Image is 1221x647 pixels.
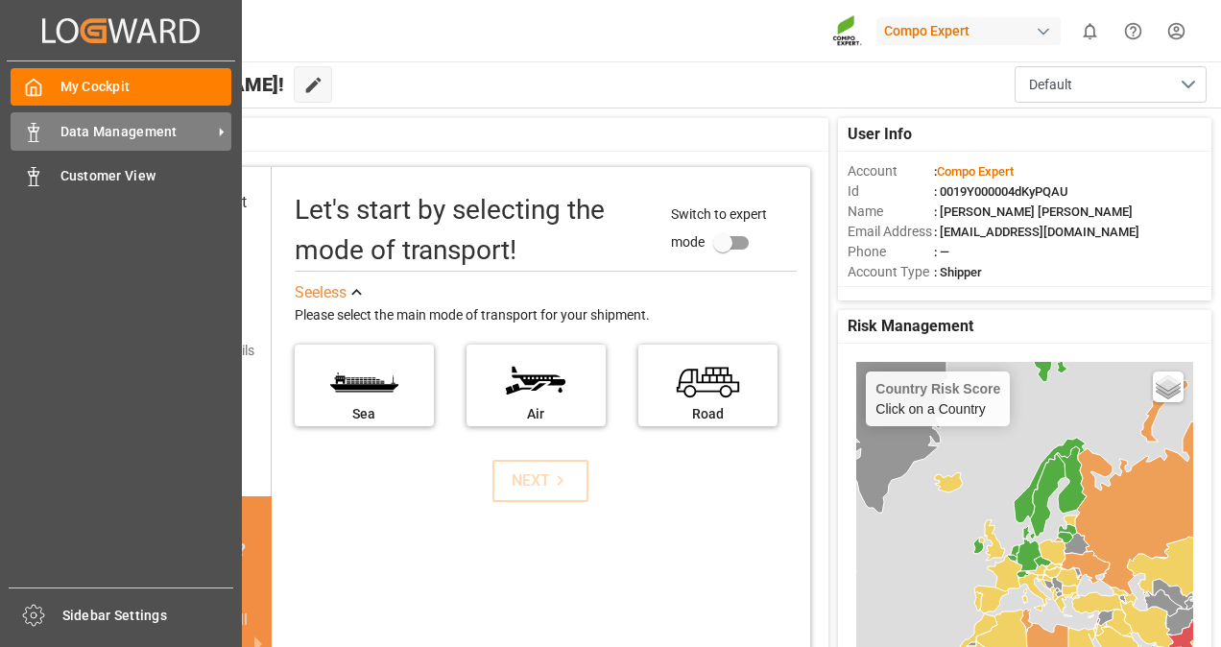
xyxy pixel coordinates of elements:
[934,245,949,259] span: : —
[648,404,768,424] div: Road
[1029,75,1072,95] span: Default
[848,123,912,146] span: User Info
[134,341,254,361] div: Add shipping details
[848,181,934,202] span: Id
[875,381,1000,396] h4: Country Risk Score
[876,12,1068,49] button: Compo Expert
[848,262,934,282] span: Account Type
[492,460,588,502] button: NEXT
[934,204,1133,219] span: : [PERSON_NAME] [PERSON_NAME]
[934,164,1014,179] span: :
[832,14,863,48] img: Screenshot%202023-09-29%20at%2010.02.21.png_1712312052.png
[848,202,934,222] span: Name
[934,265,982,279] span: : Shipper
[11,157,231,195] a: Customer View
[876,17,1061,45] div: Compo Expert
[60,77,232,97] span: My Cockpit
[1068,10,1112,53] button: show 0 new notifications
[295,281,347,304] div: See less
[512,469,570,492] div: NEXT
[1153,371,1184,402] a: Layers
[934,225,1139,239] span: : [EMAIL_ADDRESS][DOMAIN_NAME]
[848,315,973,338] span: Risk Management
[295,190,653,271] div: Let's start by selecting the mode of transport!
[11,68,231,106] a: My Cockpit
[60,122,212,142] span: Data Management
[1112,10,1155,53] button: Help Center
[875,381,1000,417] div: Click on a Country
[295,304,797,327] div: Please select the main mode of transport for your shipment.
[848,161,934,181] span: Account
[60,166,232,186] span: Customer View
[476,404,596,424] div: Air
[304,404,424,424] div: Sea
[848,242,934,262] span: Phone
[937,164,1014,179] span: Compo Expert
[671,206,767,250] span: Switch to expert mode
[848,222,934,242] span: Email Address
[62,606,234,626] span: Sidebar Settings
[1015,66,1207,103] button: open menu
[934,184,1068,199] span: : 0019Y000004dKyPQAU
